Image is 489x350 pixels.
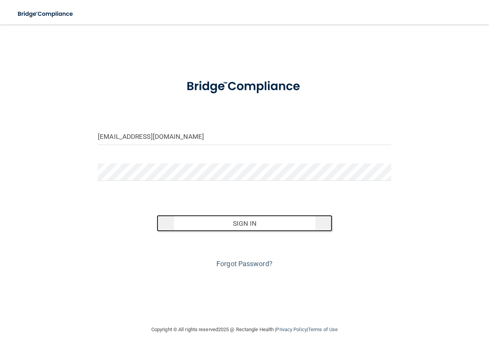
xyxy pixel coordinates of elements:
a: Forgot Password? [216,260,273,268]
a: Privacy Policy [276,327,306,332]
button: Sign In [157,215,333,232]
img: bridge_compliance_login_screen.278c3ca4.svg [174,71,315,102]
div: Copyright © All rights reserved 2025 @ Rectangle Health | | [104,317,385,342]
img: bridge_compliance_login_screen.278c3ca4.svg [12,6,80,22]
input: Email [98,128,391,145]
a: Terms of Use [308,327,338,332]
